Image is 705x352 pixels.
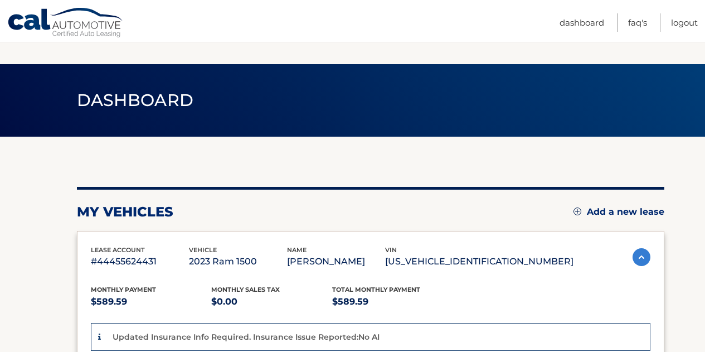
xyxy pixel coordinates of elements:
a: Cal Automotive [7,7,124,40]
p: Updated Insurance Info Required. Insurance Issue Reported:No AI [113,332,380,342]
a: Dashboard [560,13,604,32]
p: 2023 Ram 1500 [189,254,287,269]
a: Logout [671,13,698,32]
span: lease account [91,246,145,254]
img: accordion-active.svg [633,248,650,266]
span: vehicle [189,246,217,254]
p: $0.00 [211,294,332,310]
p: #44455624431 [91,254,189,269]
h2: my vehicles [77,204,173,220]
p: $589.59 [91,294,212,310]
a: Add a new lease [573,206,664,218]
p: [US_VEHICLE_IDENTIFICATION_NUMBER] [385,254,573,269]
a: FAQ's [628,13,647,32]
span: name [287,246,307,254]
span: Total Monthly Payment [332,286,420,293]
span: Monthly Payment [91,286,156,293]
span: vin [385,246,397,254]
span: Dashboard [77,90,194,110]
img: add.svg [573,208,581,215]
span: Monthly sales Tax [211,286,280,293]
p: [PERSON_NAME] [287,254,385,269]
p: $589.59 [332,294,453,310]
